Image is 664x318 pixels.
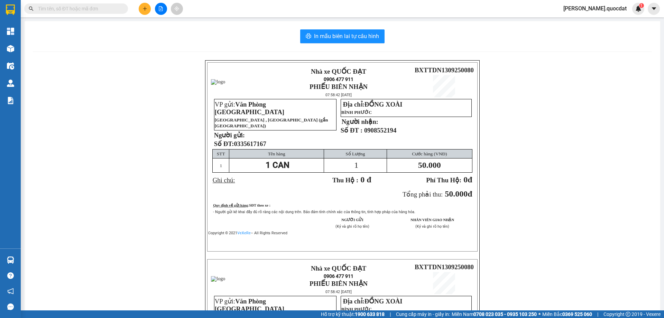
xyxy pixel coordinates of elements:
span: (Ký và ghi rõ họ tên) [335,224,369,229]
span: 0906 477 911 [324,76,353,82]
img: logo [211,276,225,282]
strong: Nhà xe QUỐC ĐẠT [311,265,366,272]
strong: 0708 023 035 - 0935 103 250 [473,311,537,317]
strong: 0369 525 060 [562,311,592,317]
img: icon-new-feature [635,6,642,12]
strong: PHIẾU BIÊN NHẬN [310,83,368,90]
span: message [7,303,14,310]
span: 0335617167 [234,140,266,147]
button: file-add [155,3,167,15]
img: solution-icon [7,97,14,104]
span: VP gửi: [215,101,284,116]
span: Cước hàng (VNĐ) [412,151,447,156]
span: caret-down [651,6,657,12]
img: warehouse-icon [7,62,14,70]
span: search [29,6,34,11]
span: 0 đ [360,175,371,184]
strong: SĐT theo xe : [249,203,270,207]
span: 50.000 [445,189,468,198]
span: - Người gửi kê khai đầy đủ rõ ràng các nội dung trên. Bảo đảm tính chính xác của thông tin, tính ... [213,210,415,214]
span: Cung cấp máy in - giấy in: [396,310,450,318]
span: 1 [220,163,222,168]
span: BÌNH PHƯỚC [341,307,372,312]
span: Miền Bắc [542,310,592,318]
span: STT [217,151,225,156]
span: 1 [354,161,358,170]
span: 07:58:42 [DATE] [325,93,352,97]
span: Copyright © 2021 – All Rights Reserved [208,231,287,235]
sup: 1 [639,3,644,8]
span: 0908552194 [364,127,396,134]
strong: Người gửi: [214,131,245,139]
strong: Người nhận: [342,118,378,125]
span: Hỗ trợ kỹ thuật: [321,310,385,318]
strong: NGƯỜI GỬI [341,218,363,222]
strong: 1900 633 818 [355,311,385,317]
strong: đ [426,175,472,184]
span: Ghi chú: [213,176,235,184]
img: dashboard-icon [7,28,14,35]
img: logo-vxr [6,4,15,15]
span: [GEOGRAPHIC_DATA] , [GEOGRAPHIC_DATA] (gần [GEOGRAPHIC_DATA]) [215,117,328,128]
span: BÌNH PHƯỚC [341,110,372,115]
span: Địa chỉ: [343,101,402,108]
a: VeXeRe [237,231,251,235]
span: | [390,310,391,318]
span: 07:58:42 [DATE] [325,290,352,294]
img: warehouse-icon [7,45,14,52]
button: caret-down [648,3,660,15]
span: Tên hàng [268,151,285,156]
span: Địa chỉ: [343,298,402,305]
span: VP gửi: [215,298,284,312]
span: : [248,203,270,207]
span: 1 [640,3,643,8]
span: Thu Hộ : [332,176,358,184]
span: (Ký và ghi rõ họ tên) [415,224,449,229]
span: 0 [463,175,468,184]
span: BXTTDN1309250080 [415,263,474,271]
strong: Số ĐT: [214,140,266,147]
button: printerIn mẫu biên lai tự cấu hình [300,29,385,43]
span: Miền Nam [452,310,537,318]
img: logo [211,79,225,85]
span: ⚪️ [538,313,541,316]
img: warehouse-icon [7,256,14,264]
span: copyright [626,312,630,317]
span: Số Lượng [345,151,365,156]
span: ĐỒNG XOÀI [365,298,403,305]
span: đ [468,189,472,198]
span: BXTTDN1309250080 [415,66,474,74]
strong: Nhà xe QUỐC ĐẠT [311,68,366,75]
span: 50.000 [418,161,441,170]
strong: Số ĐT : [341,127,363,134]
span: Văn Phòng [GEOGRAPHIC_DATA] [215,101,284,116]
button: aim [171,3,183,15]
span: notification [7,288,14,294]
span: file-add [158,6,163,11]
input: Tìm tên, số ĐT hoặc mã đơn [38,5,120,12]
span: Văn Phòng [GEOGRAPHIC_DATA] [215,298,284,312]
span: question-circle [7,272,14,279]
span: 0906 477 911 [324,273,353,279]
span: aim [174,6,179,11]
span: Tổng phải thu: [403,191,443,198]
strong: PHIẾU BIÊN NHẬN [310,280,368,287]
span: [PERSON_NAME].quocdat [558,4,632,13]
span: Quy định về gửi hàng [213,203,248,207]
img: warehouse-icon [7,80,14,87]
span: In mẫu biên lai tự cấu hình [314,32,379,40]
strong: NHÂN VIÊN GIAO NHẬN [411,218,454,222]
span: 1 CAN [266,160,289,170]
span: Phí Thu Hộ: [426,176,461,184]
span: printer [306,33,311,40]
span: ĐỒNG XOÀI [365,101,403,108]
button: plus [139,3,151,15]
span: plus [142,6,147,11]
span: | [597,310,598,318]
